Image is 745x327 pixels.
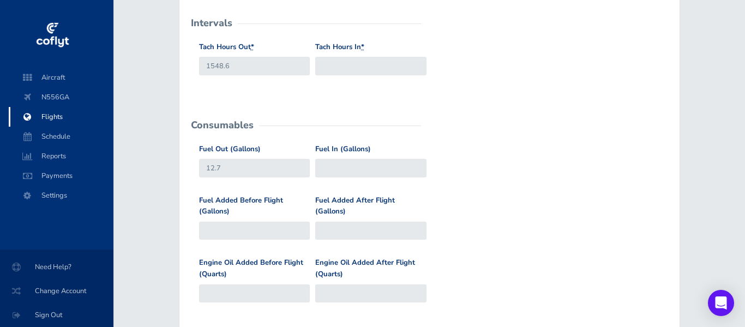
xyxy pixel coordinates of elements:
img: coflyt logo [34,19,70,52]
h2: Intervals [191,18,232,28]
label: Fuel Added Before Flight (Gallons) [199,195,310,218]
span: Reports [20,146,103,166]
label: Engine Oil Added Before Flight (Quarts) [199,257,310,280]
span: Settings [20,186,103,205]
label: Engine Oil Added After Flight (Quarts) [315,257,426,280]
abbr: required [361,42,364,52]
abbr: required [251,42,254,52]
label: Fuel In (Gallons) [315,144,371,155]
span: Change Account [13,281,100,301]
div: Open Intercom Messenger [708,290,734,316]
label: Tach Hours In [315,41,364,53]
span: Aircraft [20,68,103,87]
span: Schedule [20,127,103,146]
span: Payments [20,166,103,186]
label: Tach Hours Out [199,41,254,53]
span: N556GA [20,87,103,107]
label: Fuel Added After Flight (Gallons) [315,195,426,218]
span: Flights [20,107,103,127]
h2: Consumables [191,120,254,130]
span: Need Help? [13,257,100,277]
span: Sign Out [13,305,100,325]
label: Fuel Out (Gallons) [199,144,261,155]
